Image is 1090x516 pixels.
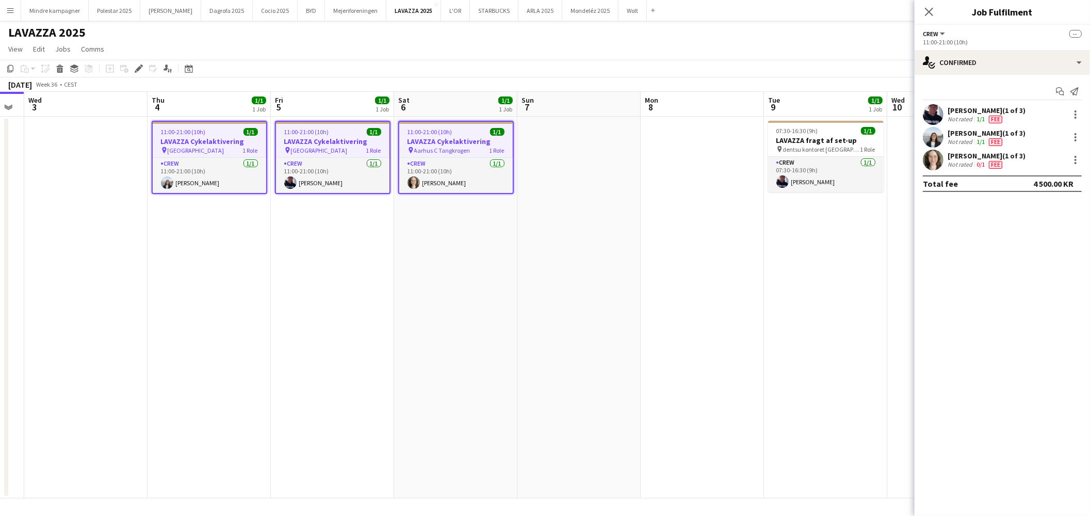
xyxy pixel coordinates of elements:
div: Crew has different fees then in role [987,138,1004,146]
div: Not rated [948,138,974,146]
button: BYD [298,1,325,21]
div: Confirmed [915,50,1090,75]
button: Polestar 2025 [89,1,140,21]
span: Week 36 [34,80,60,88]
button: STARBUCKS [470,1,518,21]
div: 11:00-21:00 (10h) [923,38,1082,46]
a: Edit [29,42,49,56]
button: L'OR [441,1,470,21]
span: Fee [989,138,1002,146]
h3: Job Fulfilment [915,5,1090,19]
button: ARLA 2025 [518,1,562,21]
a: Comms [77,42,108,56]
span: Jobs [55,44,71,54]
div: Not rated [948,160,974,169]
h1: LAVAZZA 2025 [8,25,86,40]
span: -- [1069,30,1082,38]
app-skills-label: 0/1 [977,160,985,168]
button: Wolt [619,1,647,21]
div: Total fee [923,179,958,189]
button: Mindre kampagner [21,1,89,21]
app-skills-label: 1/1 [977,138,985,146]
a: View [4,42,27,56]
span: Comms [81,44,104,54]
app-skills-label: 1/1 [977,115,985,123]
div: Crew has different fees then in role [987,115,1004,123]
button: [PERSON_NAME] [140,1,201,21]
span: Crew [923,30,938,38]
a: Jobs [51,42,75,56]
button: Mondeléz 2025 [562,1,619,21]
div: 4 500.00 KR [1033,179,1073,189]
button: Dagrofa 2025 [201,1,253,21]
button: LAVAZZA 2025 [386,1,441,21]
div: [PERSON_NAME] (1 of 3) [948,151,1026,160]
span: Fee [989,161,1002,169]
span: Edit [33,44,45,54]
div: Not rated [948,115,974,123]
button: Crew [923,30,947,38]
div: [PERSON_NAME] (1 of 3) [948,128,1026,138]
span: Fee [989,116,1002,123]
span: View [8,44,23,54]
div: CEST [64,80,77,88]
div: Crew has different fees then in role [987,160,1004,169]
div: [PERSON_NAME] (1 of 3) [948,106,1026,115]
button: Mejeriforeningen [325,1,386,21]
button: Cocio 2025 [253,1,298,21]
div: [DATE] [8,79,32,90]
